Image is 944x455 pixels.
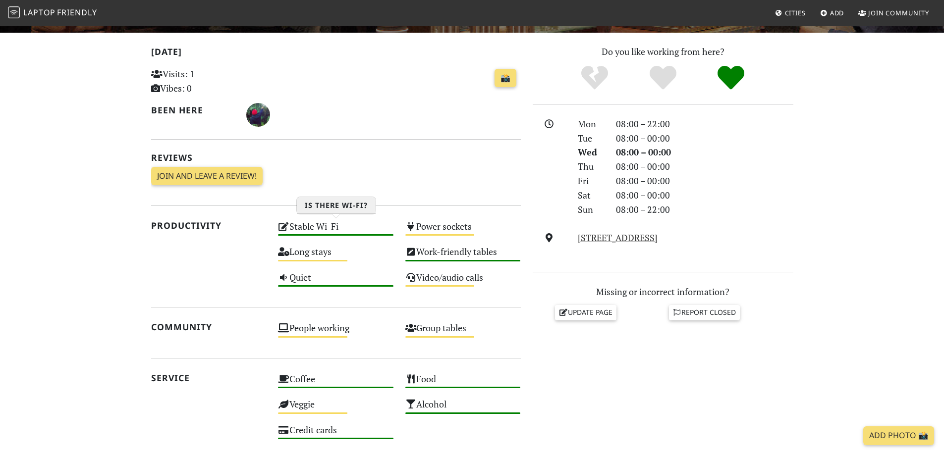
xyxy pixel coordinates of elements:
a: Add [816,4,848,22]
div: Wed [572,145,610,159]
a: Report closed [669,305,740,320]
span: Cities [785,8,806,17]
p: Missing or incorrect information? [533,285,793,299]
h2: [DATE] [151,47,521,61]
a: LaptopFriendly LaptopFriendly [8,4,97,22]
a: Update page [555,305,616,320]
div: Alcohol [399,396,527,421]
div: Definitely! [697,64,765,92]
div: 08:00 – 00:00 [610,159,799,174]
h2: Reviews [151,152,521,163]
div: Thu [572,159,610,174]
span: Join Community [868,8,929,17]
div: Group tables [399,320,527,345]
div: 08:00 – 00:00 [610,174,799,188]
h2: Service [151,373,267,383]
div: 08:00 – 22:00 [610,117,799,131]
div: Food [399,371,527,396]
div: Work-friendly tables [399,244,527,269]
div: Mon [572,117,610,131]
p: Visits: 1 Vibes: 0 [151,67,267,96]
div: Sun [572,202,610,217]
h2: Productivity [151,220,267,231]
div: Coffee [272,371,399,396]
div: 08:00 – 00:00 [610,145,799,159]
div: People working [272,320,399,345]
a: Join and leave a review! [151,167,263,186]
div: Credit cards [272,422,399,447]
a: Add Photo 📸 [863,426,934,445]
div: Video/audio calls [399,269,527,295]
a: Join Community [854,4,933,22]
h3: Is there Wi-Fi? [297,197,376,214]
div: Long stays [272,244,399,269]
div: 08:00 – 00:00 [610,188,799,202]
div: Power sockets [399,218,527,244]
div: Veggie [272,396,399,421]
h2: Been here [151,105,235,115]
a: 📸 [495,69,516,88]
h2: Community [151,322,267,332]
a: Cities [771,4,810,22]
img: 5191-jon.jpg [246,103,270,127]
div: Fri [572,174,610,188]
div: Stable Wi-Fi [272,218,399,244]
div: Sat [572,188,610,202]
div: 08:00 – 22:00 [610,202,799,217]
span: Laptop [23,7,56,18]
div: 08:00 – 00:00 [610,131,799,146]
img: LaptopFriendly [8,6,20,18]
div: No [560,64,629,92]
div: Yes [629,64,697,92]
div: Tue [572,131,610,146]
span: Jon Duncan [246,108,270,120]
span: Friendly [57,7,97,18]
a: [STREET_ADDRESS] [578,232,658,244]
p: Do you like working from here? [533,45,793,59]
span: Add [830,8,844,17]
div: Quiet [272,269,399,295]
